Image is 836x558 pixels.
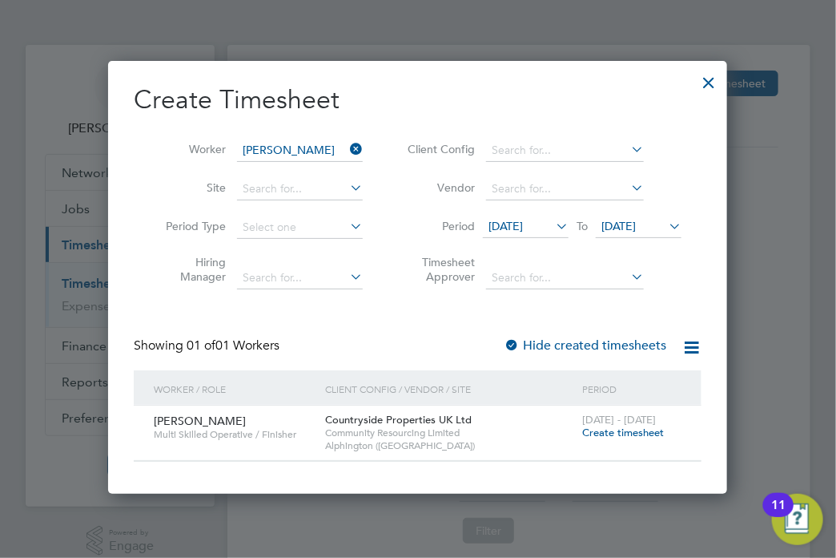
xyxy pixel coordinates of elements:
span: 01 Workers [187,338,279,354]
input: Search for... [237,178,363,200]
label: Hiring Manager [154,255,226,284]
div: Showing [134,338,283,354]
label: Period [403,219,475,233]
input: Search for... [237,267,363,289]
span: Countryside Properties UK Ltd [325,413,472,427]
span: Multi Skilled Operative / Finisher [154,428,313,441]
span: To [572,216,593,237]
label: Site [154,180,226,195]
span: [PERSON_NAME] [154,414,246,428]
span: Create timesheet [582,426,664,439]
input: Search for... [486,178,644,200]
input: Select one [237,216,363,239]
input: Search for... [486,139,644,162]
label: Hide created timesheets [504,338,666,354]
span: Community Resourcing Limited [325,427,574,439]
label: Worker [154,142,226,156]
div: Worker / Role [150,370,321,407]
button: Open Resource Center, 11 new notifications [772,494,823,545]
div: 11 [771,505,786,526]
input: Search for... [237,139,363,162]
span: [DATE] [488,219,523,233]
span: [DATE] - [DATE] [582,413,656,427]
span: 01 of [187,338,215,354]
label: Timesheet Approver [403,255,475,284]
label: Period Type [154,219,226,233]
div: Client Config / Vendor / Site [321,370,578,407]
span: Alphington ([GEOGRAPHIC_DATA]) [325,439,574,452]
input: Search for... [486,267,644,289]
span: [DATE] [601,219,636,233]
h2: Create Timesheet [134,83,701,117]
label: Client Config [403,142,475,156]
label: Vendor [403,180,475,195]
div: Period [578,370,685,407]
